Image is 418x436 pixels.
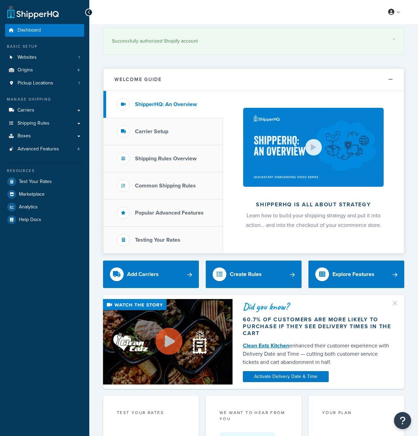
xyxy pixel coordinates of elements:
span: Pickup Locations [18,80,53,86]
div: Add Carriers [127,269,159,279]
div: Resources [5,168,84,174]
a: Activate Delivery Date & Time [243,371,329,382]
a: Create Rules [206,261,302,288]
div: 60.7% of customers are more likely to purchase if they see delivery times in the cart [243,316,394,337]
h3: Common Shipping Rules [135,183,196,189]
li: Websites [5,51,84,64]
p: we want to hear from you [219,410,288,422]
span: Carriers [18,107,34,113]
a: Advanced Features4 [5,143,84,156]
h2: Welcome Guide [114,77,162,82]
img: Video thumbnail [103,299,233,385]
a: Add Carriers [103,261,199,288]
a: Pickup Locations1 [5,77,84,90]
li: Advanced Features [5,143,84,156]
div: Basic Setup [5,44,84,49]
span: Learn how to build your shipping strategy and put it into action… and into the checkout of your e... [246,211,381,229]
a: Test Your Rates [5,175,84,188]
button: Open Resource Center [394,412,411,429]
span: Advanced Features [18,146,59,152]
h2: ShipperHQ is all about strategy [241,202,386,208]
span: 4 [77,67,80,73]
a: Shipping Rules [5,117,84,130]
span: Shipping Rules [18,121,49,126]
div: Did you know? [243,302,394,311]
span: Websites [18,55,37,60]
div: Successfully authorized Shopify account [112,36,395,46]
a: Carriers [5,104,84,117]
li: Origins [5,64,84,77]
a: Analytics [5,201,84,213]
a: Explore Features [308,261,404,288]
span: Dashboard [18,27,41,33]
span: Marketplace [19,192,45,197]
button: Welcome Guide [103,69,404,91]
span: Origins [18,67,33,73]
h3: Testing Your Rates [135,237,180,243]
span: Analytics [19,204,38,210]
a: Origins4 [5,64,84,77]
div: Explore Features [332,269,374,279]
h3: Popular Advanced Features [135,210,204,216]
span: Test Your Rates [19,179,52,185]
a: Clean Eatz Kitchen [243,342,289,349]
span: Help Docs [19,217,41,223]
span: Boxes [18,133,31,139]
div: Create Rules [230,269,262,279]
h3: Shipping Rules Overview [135,156,196,162]
a: Help Docs [5,214,84,226]
div: enhanced their customer experience with Delivery Date and Time — cutting both customer service ti... [243,342,394,366]
img: ShipperHQ is all about strategy [243,108,384,187]
span: 4 [77,146,80,152]
div: Manage Shipping [5,96,84,102]
li: Pickup Locations [5,77,84,90]
div: Your Plan [322,410,391,417]
a: × [393,36,395,42]
h3: Carrier Setup [135,128,168,135]
a: Websites1 [5,51,84,64]
a: Dashboard [5,24,84,37]
a: Marketplace [5,188,84,200]
a: Boxes [5,130,84,142]
span: 1 [78,80,80,86]
h3: ShipperHQ: An Overview [135,101,197,107]
span: 1 [78,55,80,60]
div: Test your rates [117,410,185,417]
